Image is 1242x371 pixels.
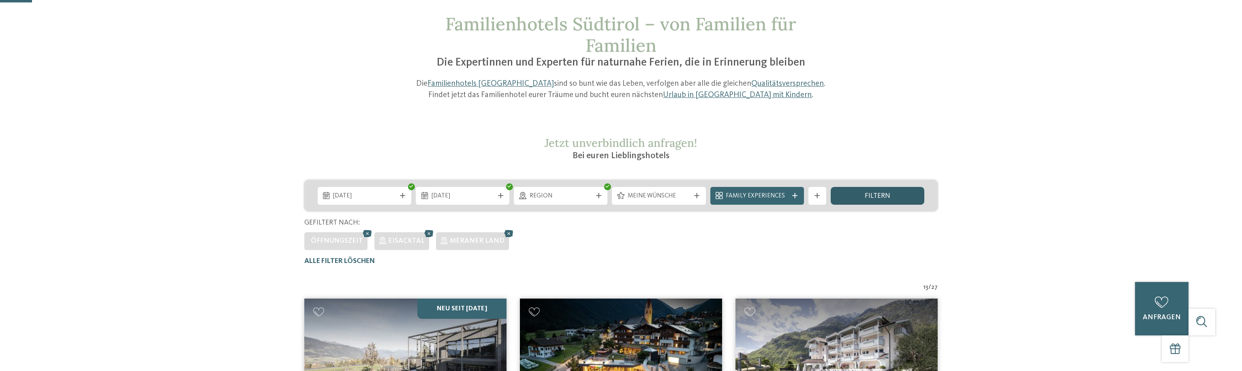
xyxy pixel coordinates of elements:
span: 27 [931,283,938,292]
span: Familienhotels Südtirol – von Familien für Familien [445,13,796,57]
span: [DATE] [333,192,395,201]
span: Region [530,192,592,201]
a: Urlaub in [GEOGRAPHIC_DATA] mit Kindern [663,91,812,99]
span: anfragen [1143,314,1181,321]
span: Jetzt unverbindlich anfragen! [545,136,697,150]
span: Meine Wünsche [628,192,690,201]
span: Meraner Land [450,237,504,244]
p: Die sind so bunt wie das Leben, verfolgen aber alle die gleichen . Findet jetzt das Familienhotel... [409,78,833,101]
span: Bei euren Lieblingshotels [573,151,669,160]
a: anfragen [1135,282,1189,335]
span: Gefiltert nach: [304,219,360,226]
span: Family Experiences [726,192,788,201]
span: [DATE] [432,192,494,201]
span: Alle Filter löschen [304,258,375,265]
a: Qualitätsversprechen [751,80,824,88]
span: / [928,283,931,292]
span: Die Expertinnen und Experten für naturnahe Ferien, die in Erinnerung bleiben [437,57,805,68]
span: Eisacktal [388,237,425,244]
span: 13 [923,283,928,292]
a: Familienhotels [GEOGRAPHIC_DATA] [428,80,554,88]
span: Öffnungszeit [311,237,363,244]
span: filtern [865,193,890,200]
